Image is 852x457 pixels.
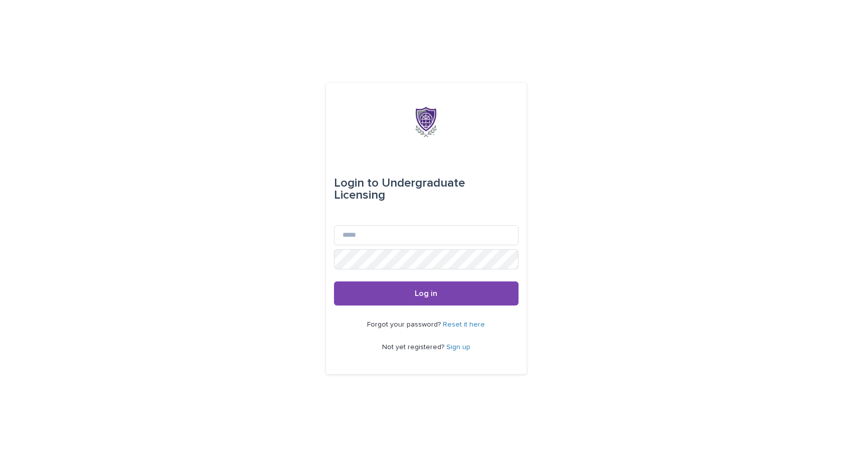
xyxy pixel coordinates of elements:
[334,169,519,209] div: Undergraduate Licensing
[443,321,485,328] a: Reset it here
[382,344,446,351] span: Not yet registered?
[446,344,470,351] a: Sign up
[415,289,437,297] span: Log in
[415,107,437,137] img: x6gApCqSSRW4kcS938hP
[334,281,519,306] button: Log in
[367,321,443,328] span: Forgot your password?
[334,177,379,189] span: Login to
